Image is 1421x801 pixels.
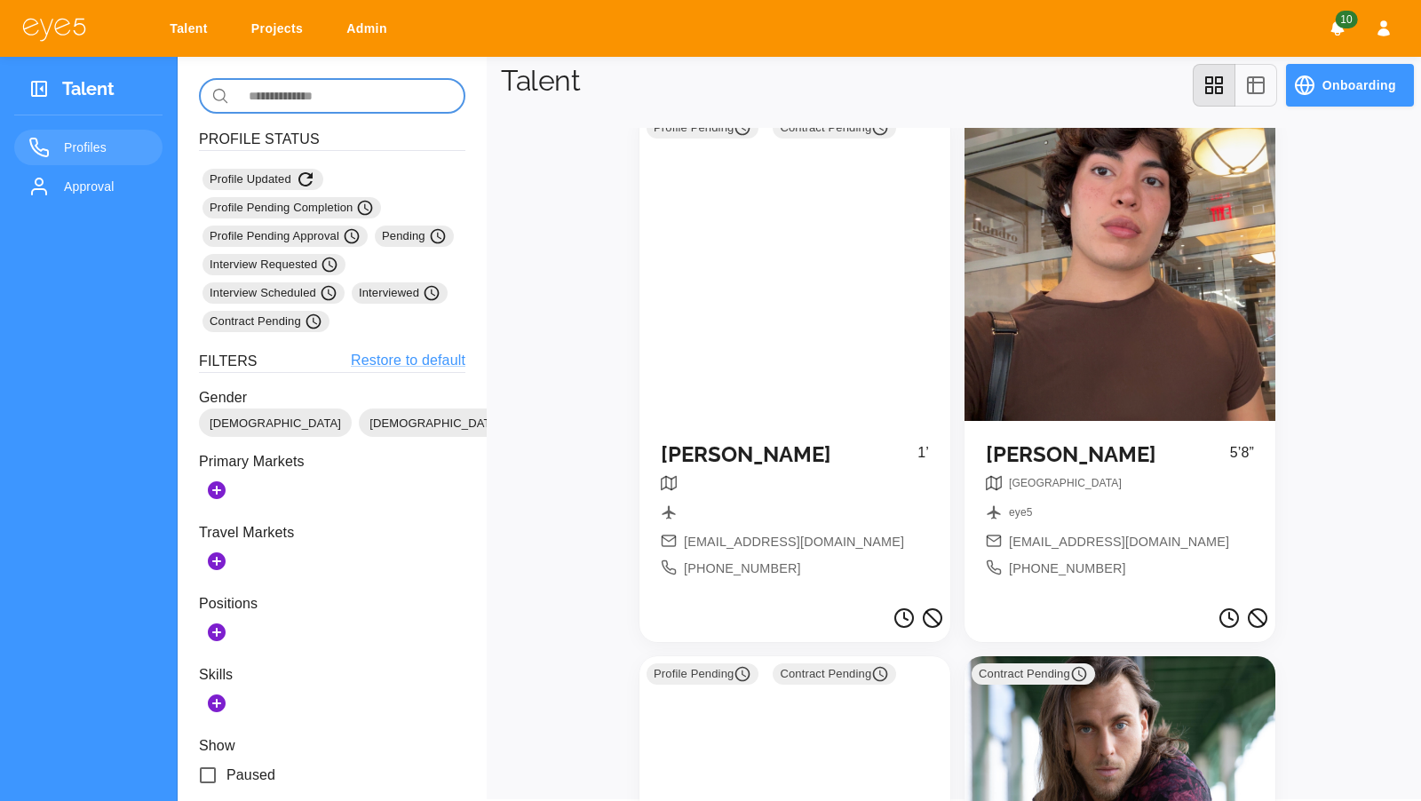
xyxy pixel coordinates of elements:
span: Interviewed [359,284,441,302]
h6: Profile Status [199,128,465,151]
span: [GEOGRAPHIC_DATA] [1009,477,1122,489]
span: [PHONE_NUMBER] [1009,559,1126,579]
a: Restore to default [351,350,465,372]
nav: breadcrumb [1009,504,1032,527]
div: Profile Updated [202,169,323,190]
img: eye5 [21,16,87,42]
button: Add Secondary Markets [199,543,234,579]
span: [EMAIL_ADDRESS][DOMAIN_NAME] [1009,533,1229,552]
div: Contract Pending [202,311,329,332]
p: 5’8” [1230,442,1254,475]
span: [DEMOGRAPHIC_DATA] [199,415,352,432]
div: Interview Scheduled [202,282,345,304]
span: Profile Pending Completion [210,199,374,217]
h6: Filters [199,350,258,372]
a: Profile Pending Contract Pending [PERSON_NAME]1’[EMAIL_ADDRESS][DOMAIN_NAME][PHONE_NUMBER] [639,110,950,600]
span: Pending [382,227,447,245]
span: Approval [64,176,148,197]
button: Add Skills [199,686,234,721]
span: Contract Pending [979,665,1088,683]
button: grid [1193,64,1235,107]
p: Skills [199,664,465,686]
a: Talent [158,12,226,45]
a: Projects [240,12,321,45]
h1: Talent [501,64,580,98]
button: Notifications [1322,12,1354,44]
p: Primary Markets [199,451,465,472]
button: Add Positions [199,615,234,650]
p: Travel Markets [199,522,465,543]
span: Profile Pending Approval [210,227,361,245]
h3: Talent [62,78,115,106]
a: Admin [335,12,405,45]
a: [PERSON_NAME]5’8”breadcrumbbreadcrumb[EMAIL_ADDRESS][DOMAIN_NAME][PHONE_NUMBER] [965,110,1275,600]
div: [DEMOGRAPHIC_DATA] [199,408,352,437]
span: [DEMOGRAPHIC_DATA] [359,415,512,432]
div: Interview Requested [202,254,345,275]
a: Approval [14,169,163,204]
h5: [PERSON_NAME] [661,442,917,468]
span: [EMAIL_ADDRESS][DOMAIN_NAME] [684,533,904,552]
span: Contract Pending [780,665,889,683]
div: Profile Pending Completion [202,197,381,218]
h5: [PERSON_NAME] [986,442,1230,468]
button: Onboarding [1286,64,1414,107]
button: Add Markets [199,472,234,508]
p: Positions [199,593,465,615]
span: Profile Pending [654,119,751,137]
div: Interviewed [352,282,448,304]
p: Gender [199,387,465,408]
div: Pending [375,226,454,247]
div: Profile Pending Approval [202,226,368,247]
p: 1’ [917,442,929,475]
div: [DEMOGRAPHIC_DATA] [359,408,512,437]
span: Contract Pending [780,119,889,137]
button: table [1234,64,1277,107]
div: view [1193,64,1277,107]
nav: breadcrumb [1009,475,1122,497]
span: Profiles [64,137,148,158]
a: Profiles [14,130,163,165]
span: 10 [1335,11,1357,28]
span: eye5 [1009,506,1032,519]
span: Profile Pending [654,665,751,683]
span: Profile Updated [210,169,316,190]
span: Paused [226,765,275,786]
span: Interview Requested [210,256,338,274]
span: Contract Pending [210,313,322,330]
p: Show [199,735,465,757]
span: Interview Scheduled [210,284,337,302]
span: [PHONE_NUMBER] [684,559,801,579]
